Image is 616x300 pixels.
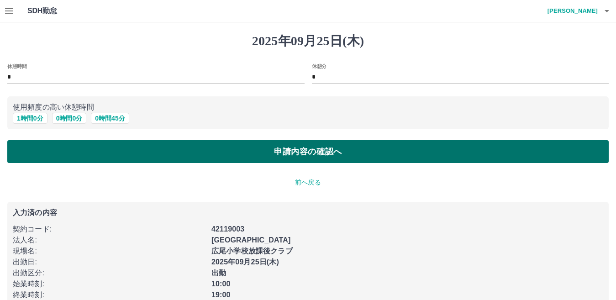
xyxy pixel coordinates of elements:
button: 0時間0分 [52,113,87,124]
button: 1時間0分 [13,113,47,124]
p: 現場名 : [13,246,206,257]
p: 法人名 : [13,235,206,246]
p: 前へ戻る [7,178,609,187]
p: 出勤日 : [13,257,206,268]
h1: 2025年09月25日(木) [7,33,609,49]
p: 契約コード : [13,224,206,235]
b: 出勤 [211,269,226,277]
button: 0時間45分 [91,113,129,124]
label: 休憩時間 [7,63,26,69]
label: 休憩分 [312,63,326,69]
b: 42119003 [211,225,244,233]
button: 申請内容の確認へ [7,140,609,163]
p: 使用頻度の高い休憩時間 [13,102,603,113]
b: 広尾小学校放課後クラブ [211,247,293,255]
b: 10:00 [211,280,231,288]
b: 19:00 [211,291,231,299]
b: [GEOGRAPHIC_DATA] [211,236,291,244]
b: 2025年09月25日(木) [211,258,279,266]
p: 入力済の内容 [13,209,603,216]
p: 始業時刻 : [13,279,206,289]
p: 出勤区分 : [13,268,206,279]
